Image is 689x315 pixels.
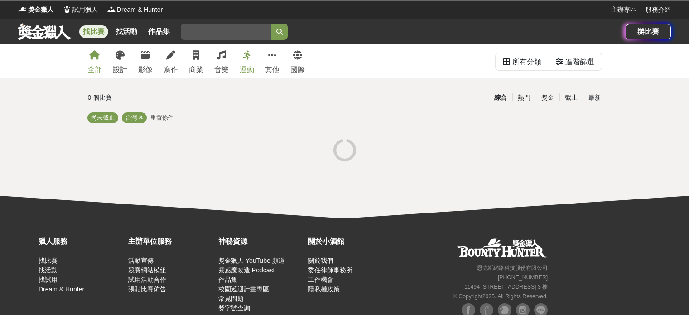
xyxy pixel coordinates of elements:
a: 競賽網站模組 [128,267,166,274]
small: © Copyright 2025 . All Rights Reserved. [453,293,548,300]
div: 音樂 [214,64,229,75]
a: 影像 [138,44,153,78]
a: 獎字號查詢 [218,305,250,312]
a: 找活動 [39,267,58,274]
div: 設計 [113,64,127,75]
a: 作品集 [218,276,237,283]
a: 作品集 [145,25,173,38]
a: LogoDream & Hunter [107,5,163,15]
a: 找試用 [39,276,58,283]
div: 綜合 [489,90,512,106]
a: 服務介紹 [646,5,671,15]
a: 寫作 [164,44,178,78]
div: 所有分類 [512,53,541,71]
div: 商業 [189,64,203,75]
a: 音樂 [214,44,229,78]
div: 國際 [290,64,305,75]
div: 獵人服務 [39,236,124,247]
div: 主辦單位服務 [128,236,213,247]
a: 校園巡迴計畫專區 [218,286,269,293]
a: 委任律師事務所 [308,267,352,274]
div: 神秘資源 [218,236,304,247]
div: 全部 [87,64,102,75]
a: Dream & Hunter [39,286,84,293]
span: Dream & Hunter [117,5,163,15]
a: 設計 [113,44,127,78]
div: 最新 [583,90,607,106]
a: Logo獎金獵人 [18,5,53,15]
span: 試用獵人 [72,5,98,15]
img: Logo [63,5,72,14]
img: Logo [107,5,116,14]
a: 常見問題 [218,295,244,302]
span: 重置條件 [150,114,174,121]
a: Logo試用獵人 [63,5,98,15]
div: 寫作 [164,64,178,75]
a: 關於我們 [308,257,333,264]
a: 運動 [240,44,254,78]
span: 獎金獵人 [28,5,53,15]
a: 試用活動合作 [128,276,166,283]
div: 進階篩選 [565,53,594,71]
a: 找比賽 [39,257,58,264]
div: 其他 [265,64,279,75]
a: 活動宣傳 [128,257,154,264]
span: 台灣 [125,114,137,121]
a: 靈感魔改造 Podcast [218,267,275,274]
img: Logo [18,5,27,14]
a: 工作機會 [308,276,333,283]
small: [PHONE_NUMBER] [498,274,548,281]
span: 尚未截止 [91,114,115,121]
div: 熱門 [512,90,536,106]
div: 關於小酒館 [308,236,393,247]
a: 全部 [87,44,102,78]
a: 獎金獵人 YouTube 頻道 [218,257,285,264]
a: 辦比賽 [626,24,671,39]
a: 找活動 [112,25,141,38]
a: 其他 [265,44,279,78]
div: 運動 [240,64,254,75]
a: 張貼比賽佈告 [128,286,166,293]
small: 恩克斯網路科技股份有限公司 [477,265,548,271]
a: 隱私權政策 [308,286,340,293]
div: 0 個比賽 [88,90,259,106]
a: 國際 [290,44,305,78]
div: 截止 [559,90,583,106]
a: 商業 [189,44,203,78]
a: 主辦專區 [611,5,636,15]
a: 找比賽 [79,25,108,38]
div: 獎金 [536,90,559,106]
div: 影像 [138,64,153,75]
small: 11494 [STREET_ADDRESS] 3 樓 [464,284,548,290]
